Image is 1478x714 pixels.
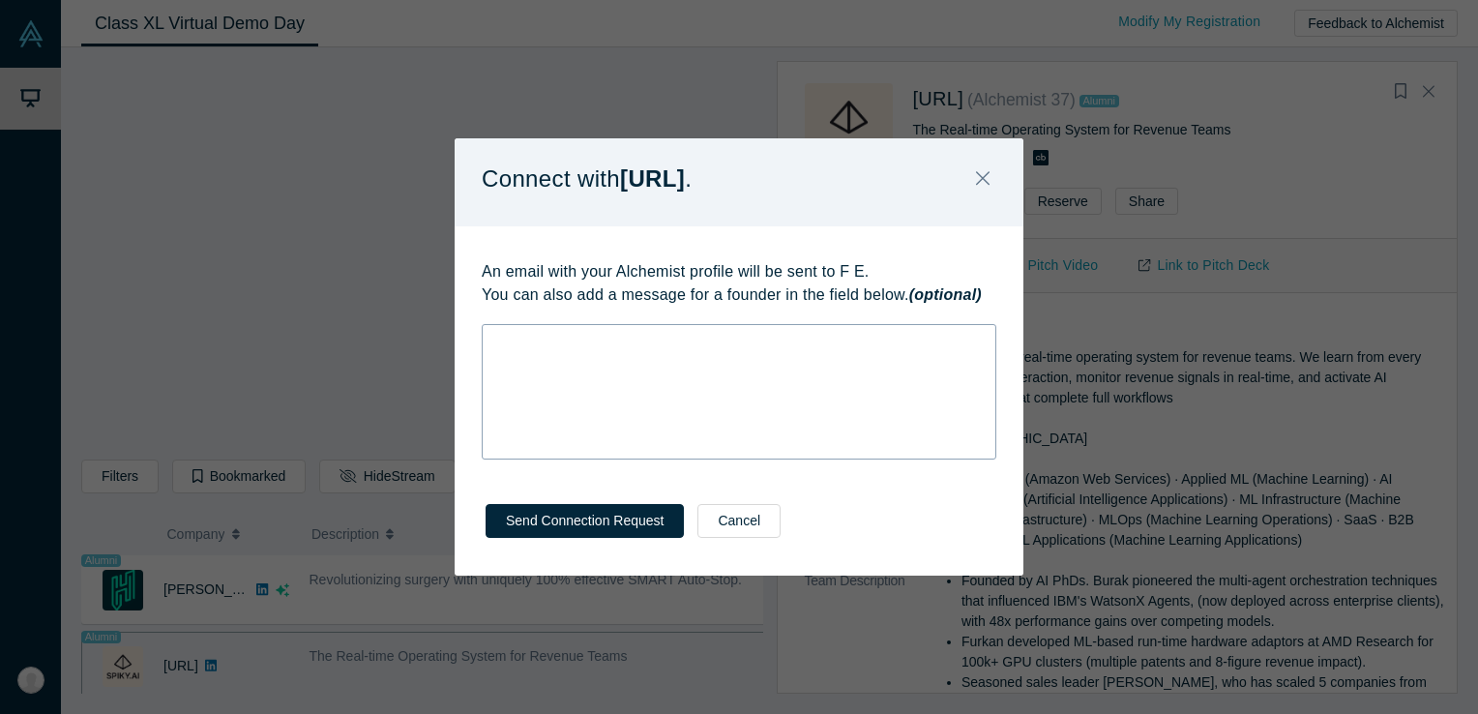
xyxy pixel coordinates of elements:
[909,286,982,303] strong: (optional)
[697,504,781,538] button: Cancel
[962,159,1003,200] button: Close
[482,324,996,460] div: rdw-wrapper
[495,331,984,351] div: rdw-editor
[486,504,684,538] button: Send Connection Request
[482,260,996,307] p: An email with your Alchemist profile will be sent to F E. You can also add a message for a founde...
[620,165,685,192] strong: [URL]
[482,159,692,199] p: Connect with .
